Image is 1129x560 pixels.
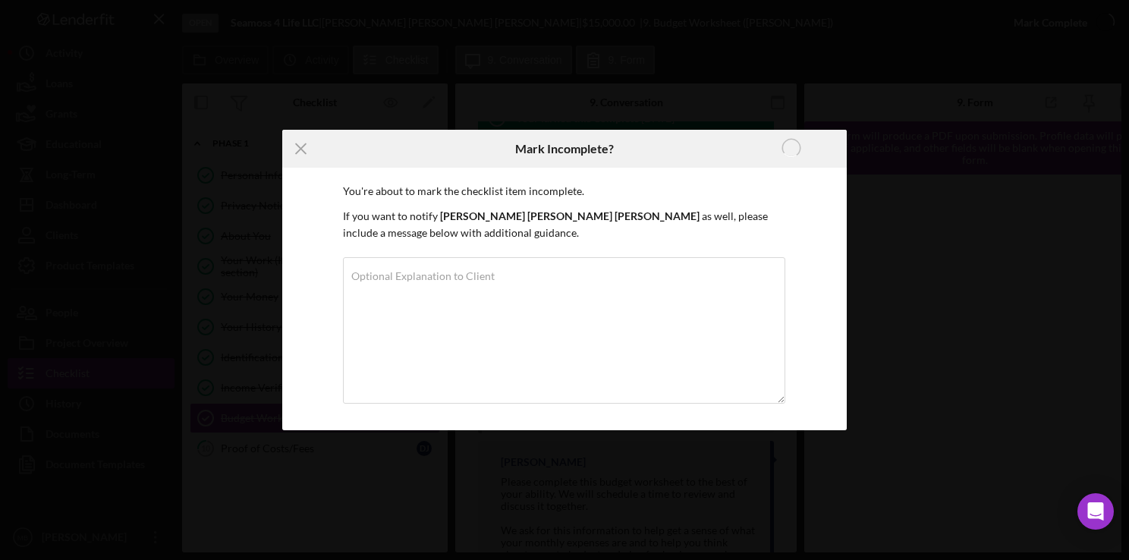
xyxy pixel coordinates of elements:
[343,208,786,242] p: If you want to notify as well, please include a message below with additional guidance.
[440,209,700,222] b: [PERSON_NAME] [PERSON_NAME] [PERSON_NAME]
[1077,493,1114,530] div: Open Intercom Messenger
[515,142,614,156] h6: Mark Incomplete?
[351,270,495,282] label: Optional Explanation to Client
[736,134,847,164] button: Marking Incomplete
[343,183,786,200] p: You're about to mark the checklist item incomplete.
